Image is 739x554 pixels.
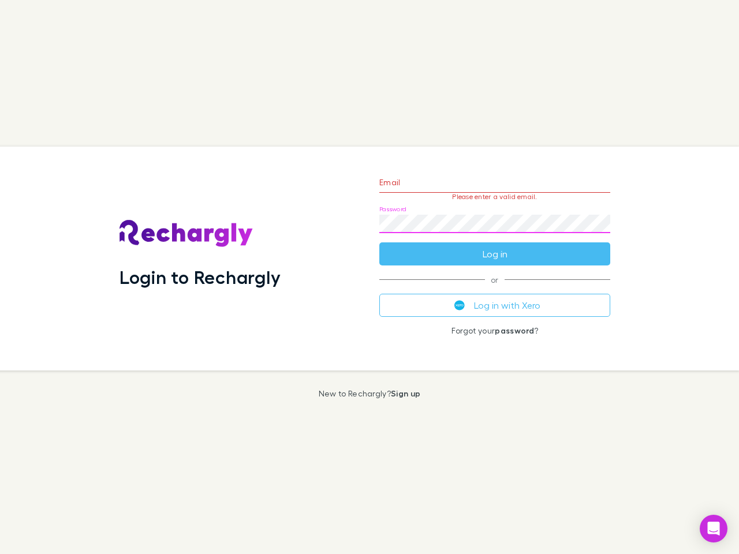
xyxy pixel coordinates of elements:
[379,326,610,335] p: Forgot your ?
[120,220,253,248] img: Rechargly's Logo
[379,193,610,201] p: Please enter a valid email.
[379,279,610,280] span: or
[379,205,406,214] label: Password
[120,266,281,288] h1: Login to Rechargly
[379,294,610,317] button: Log in with Xero
[495,325,534,335] a: password
[379,242,610,265] button: Log in
[391,388,420,398] a: Sign up
[700,515,727,542] div: Open Intercom Messenger
[454,300,465,310] img: Xero's logo
[319,389,421,398] p: New to Rechargly?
